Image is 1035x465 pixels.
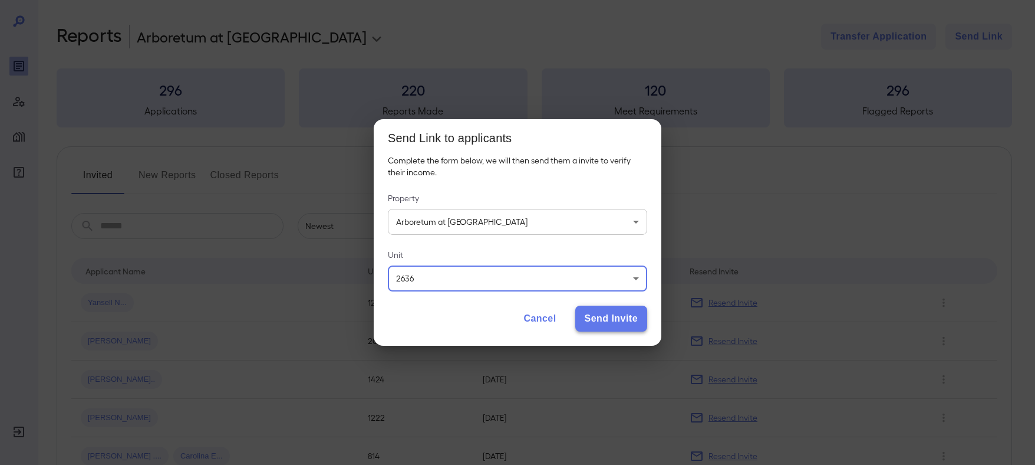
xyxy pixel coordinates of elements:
[514,306,565,332] button: Cancel
[388,192,647,204] label: Property
[388,155,647,178] p: Complete the form below, we will then send them a invite to verify their income.
[388,249,647,261] label: Unit
[388,209,647,235] div: Arboretum at [GEOGRAPHIC_DATA]
[575,306,647,332] button: Send Invite
[374,119,661,155] h2: Send Link to applicants
[388,266,647,292] div: 2636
